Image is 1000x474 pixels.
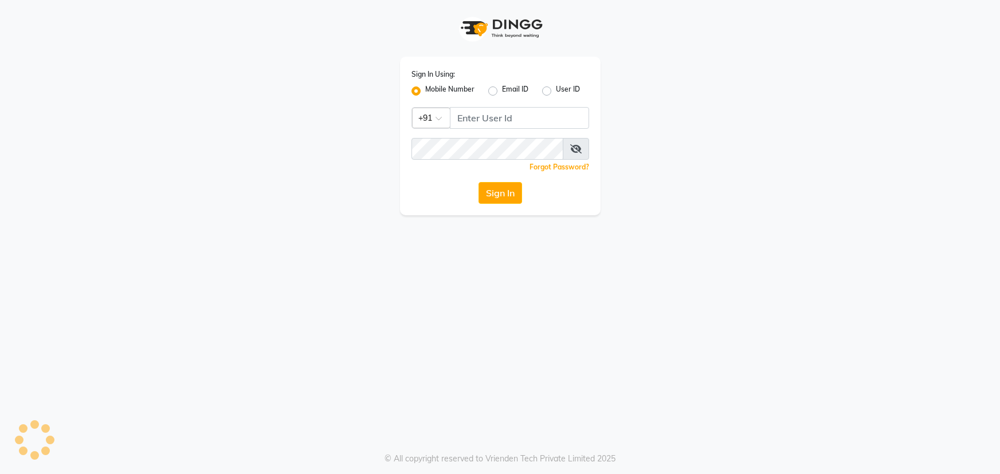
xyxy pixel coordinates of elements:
label: Email ID [502,84,528,98]
label: Mobile Number [425,84,474,98]
label: User ID [556,84,580,98]
label: Sign In Using: [411,69,455,80]
input: Username [450,107,589,129]
button: Sign In [479,182,522,204]
input: Username [411,138,563,160]
a: Forgot Password? [530,163,589,171]
img: logo1.svg [454,11,546,45]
